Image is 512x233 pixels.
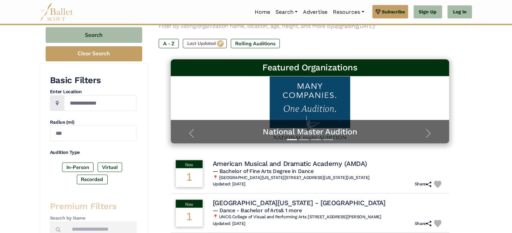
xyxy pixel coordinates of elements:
div: Nov [176,160,203,168]
h3: Basic Filters [50,75,137,86]
a: upgrading [333,23,358,29]
label: Rolling Auditions [231,39,280,48]
label: Virtual [98,163,122,172]
a: Resources [330,5,367,19]
p: Filter by listing/organization name, location, age, height, and more by [DATE]! [159,22,461,31]
h4: Radius (mi) [50,119,137,126]
label: Last Updated [183,39,227,48]
a: Advertise [300,5,330,19]
a: Home [252,5,273,19]
span: Subscribe [382,8,405,15]
a: National Master Audition [177,127,443,137]
h4: Audition Type [50,149,137,156]
h3: Premium Filters [50,201,137,212]
a: Sign Up [414,5,442,19]
img: gem.svg [375,8,381,15]
button: Slide 3 [311,136,321,143]
a: & 1 more [281,207,302,214]
div: 1 [176,208,203,227]
h4: [GEOGRAPHIC_DATA][US_STATE] - [GEOGRAPHIC_DATA] [213,198,385,207]
a: Subscribe [372,5,408,18]
h6: Share [415,221,431,227]
span: — Bachelor of Fine Arts Degree in Dance [213,168,313,174]
h6: Share [415,181,431,187]
button: Slide 2 [299,136,309,143]
h6: 📍 [GEOGRAPHIC_DATA][US_STATE][STREET_ADDRESS][US_STATE][US_STATE] [213,175,444,181]
a: Log In [448,5,472,19]
label: In-Person [62,163,94,172]
div: 1 [176,168,203,187]
h4: American Musical and Dramatic Academy (AMDA) [213,159,367,168]
h4: Search by Name [50,215,137,222]
h3: Featured Organizations [176,62,444,73]
button: Slide 4 [323,136,333,143]
h4: Enter Location [50,89,137,95]
span: — Dance - Bachelor of Arts [213,207,302,214]
h6: 📍 UNCG College of Visual and Performing Arts [STREET_ADDRESS][PERSON_NAME] [213,214,444,220]
button: Clear Search [46,46,142,61]
button: Slide 1 [287,136,297,143]
button: Search [46,27,142,43]
label: A - Z [159,39,179,48]
h6: Updated: [DATE] [213,221,246,227]
div: Nov [176,200,203,208]
a: Search [273,5,300,19]
label: Recorded [77,175,108,184]
input: Location [64,95,137,111]
h6: Updated: [DATE] [213,181,246,187]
